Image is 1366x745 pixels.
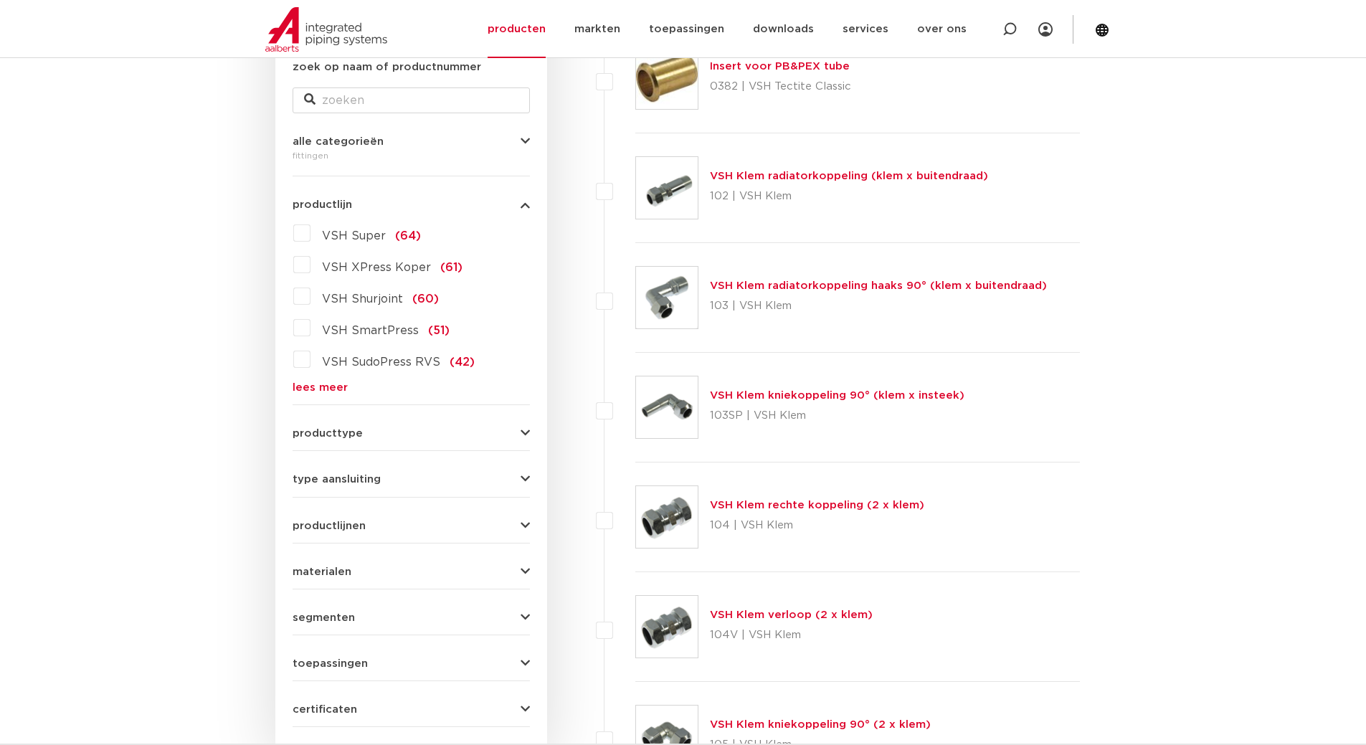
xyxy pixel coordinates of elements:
[293,136,530,147] button: alle categorieën
[322,356,440,368] span: VSH SudoPress RVS
[710,390,964,401] a: VSH Klem kniekoppeling 90° (klem x insteek)
[710,609,873,620] a: VSH Klem verloop (2 x klem)
[636,486,698,548] img: Thumbnail for VSH Klem rechte koppeling (2 x klem)
[293,704,357,715] span: certificaten
[710,404,964,427] p: 103SP | VSH Klem
[293,199,352,210] span: productlijn
[710,500,924,511] a: VSH Klem rechte koppeling (2 x klem)
[710,185,988,208] p: 102 | VSH Klem
[293,658,368,669] span: toepassingen
[710,61,850,72] a: Insert voor PB&PEX tube
[428,325,450,336] span: (51)
[293,521,530,531] button: productlijnen
[440,262,463,273] span: (61)
[293,521,366,531] span: productlijnen
[322,293,403,305] span: VSH Shurjoint
[710,171,988,181] a: VSH Klem radiatorkoppeling (klem x buitendraad)
[636,157,698,219] img: Thumbnail for VSH Klem radiatorkoppeling (klem x buitendraad)
[293,59,481,76] label: zoek op naam of productnummer
[293,474,381,485] span: type aansluiting
[710,295,1047,318] p: 103 | VSH Klem
[293,658,530,669] button: toepassingen
[293,612,355,623] span: segmenten
[293,87,530,113] input: zoeken
[710,514,924,537] p: 104 | VSH Klem
[636,596,698,658] img: Thumbnail for VSH Klem verloop (2 x klem)
[636,47,698,109] img: Thumbnail for Insert voor PB&PEX tube
[293,428,530,439] button: producttype
[293,612,530,623] button: segmenten
[293,147,530,164] div: fittingen
[636,267,698,328] img: Thumbnail for VSH Klem radiatorkoppeling haaks 90° (klem x buitendraad)
[293,428,363,439] span: producttype
[710,624,873,647] p: 104V | VSH Klem
[636,376,698,438] img: Thumbnail for VSH Klem kniekoppeling 90° (klem x insteek)
[293,382,530,393] a: lees meer
[293,704,530,715] button: certificaten
[710,719,931,730] a: VSH Klem kniekoppeling 90° (2 x klem)
[412,293,439,305] span: (60)
[322,262,431,273] span: VSH XPress Koper
[710,280,1047,291] a: VSH Klem radiatorkoppeling haaks 90° (klem x buitendraad)
[710,75,851,98] p: 0382 | VSH Tectite Classic
[293,566,530,577] button: materialen
[450,356,475,368] span: (42)
[322,325,419,336] span: VSH SmartPress
[395,230,421,242] span: (64)
[293,136,384,147] span: alle categorieën
[293,566,351,577] span: materialen
[293,474,530,485] button: type aansluiting
[322,230,386,242] span: VSH Super
[293,199,530,210] button: productlijn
